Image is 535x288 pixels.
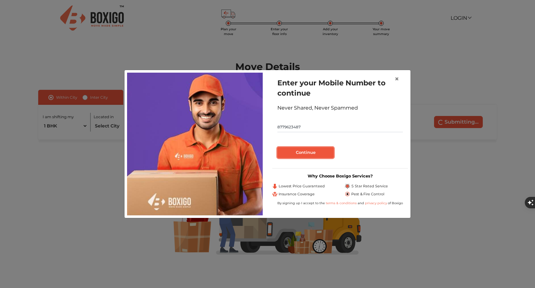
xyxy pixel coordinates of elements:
a: terms & conditions [326,201,358,205]
span: × [395,74,399,83]
input: Mobile No [277,122,403,132]
span: Insurance Coverage [279,191,315,197]
h3: Why Choose Boxigo Services? [272,174,408,178]
h1: Enter your Mobile Number to continue [277,78,403,98]
button: Close [389,70,404,88]
span: 5 Star Rated Service [351,184,388,189]
span: Lowest Price Guaranteed [279,184,325,189]
img: relocation-img [127,73,263,215]
a: privacy policy [364,201,388,205]
div: Never Shared, Never Spammed [277,104,403,112]
div: By signing up I accept to the and of Boxigo [272,201,408,205]
button: Continue [277,147,334,158]
span: Pest & Fire Control [351,191,384,197]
